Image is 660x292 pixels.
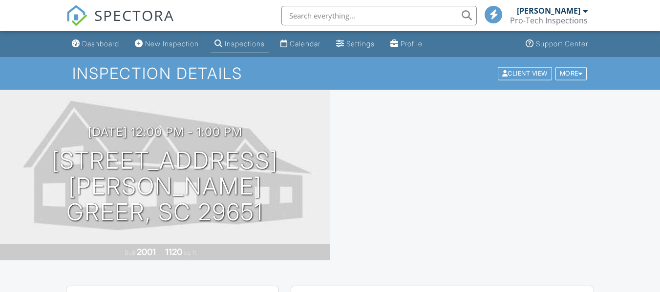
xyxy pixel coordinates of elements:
[184,249,197,256] span: sq. ft.
[332,35,379,53] a: Settings
[125,249,135,256] span: Built
[131,35,203,53] a: New Inspection
[281,6,477,25] input: Search everything...
[555,67,587,80] div: More
[94,5,174,25] span: SPECTORA
[346,39,375,48] div: Settings
[386,35,426,53] a: Profile
[145,39,199,48] div: New Inspection
[66,5,87,26] img: The Best Home Inspection Software - Spectora
[510,16,588,25] div: Pro-Tech Inspections
[16,148,315,225] h1: [STREET_ADDRESS][PERSON_NAME] Greer, SC 29651
[211,35,269,53] a: Inspections
[277,35,324,53] a: Calendar
[401,39,423,48] div: Profile
[225,39,265,48] div: Inspections
[498,67,552,80] div: Client View
[290,39,320,48] div: Calendar
[66,13,174,34] a: SPECTORA
[72,65,588,82] h1: Inspection Details
[497,69,554,77] a: Client View
[137,247,156,257] div: 2001
[522,35,592,53] a: Support Center
[82,39,119,48] div: Dashboard
[536,39,588,48] div: Support Center
[68,35,123,53] a: Dashboard
[165,247,182,257] div: 1120
[517,6,580,16] div: [PERSON_NAME]
[88,125,242,138] h3: [DATE] 12:00 pm - 1:00 pm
